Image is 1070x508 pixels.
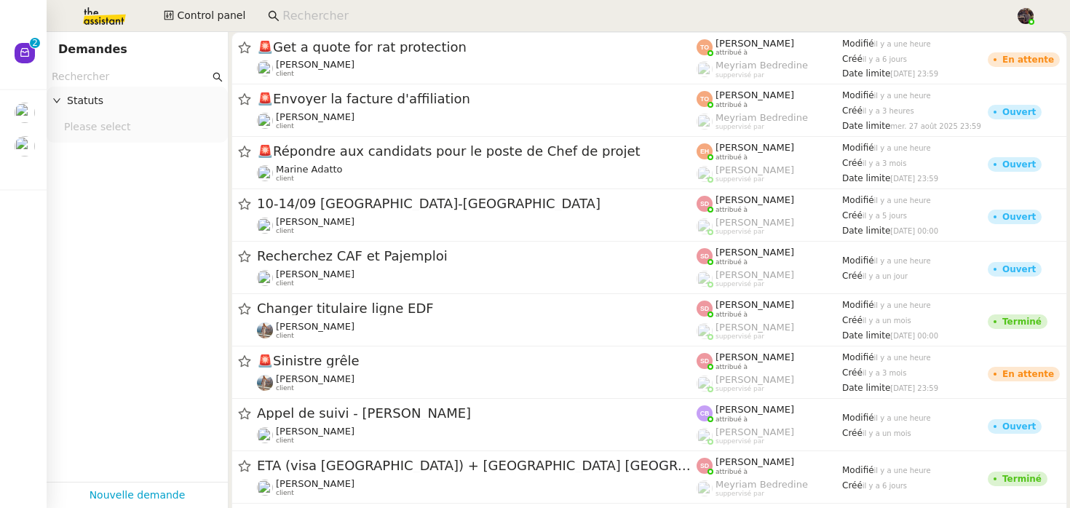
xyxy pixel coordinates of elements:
span: [PERSON_NAME] [716,247,794,258]
span: Modifié [842,255,874,266]
span: Modifié [842,143,874,153]
span: client [276,437,294,445]
img: users%2FAXgjBsdPtrYuxuZvIJjRexEdqnq2%2Favatar%2F1599931753966.jpeg [15,136,35,156]
span: [PERSON_NAME] [276,426,354,437]
span: [PERSON_NAME] [716,426,794,437]
span: client [276,227,294,235]
img: svg [697,143,713,159]
img: users%2FoFdbodQ3TgNoWt9kP3GXAs5oaCq1%2Favatar%2Fprofile-pic.png [697,218,713,234]
span: Modifié [842,39,874,49]
span: Date limite [842,121,890,131]
span: Créé [842,210,863,221]
span: [PERSON_NAME] [716,352,794,362]
span: Date limite [842,330,890,341]
input: Rechercher [52,68,210,85]
span: Meyriam Bedredine [716,60,808,71]
span: Créé [842,368,863,378]
span: Date limite [842,173,890,183]
span: Créé [842,54,863,64]
span: il y a un mois [863,317,911,325]
div: Terminé [1002,317,1042,326]
span: Créé [842,158,863,168]
span: 🚨 [257,143,273,159]
span: il y a une heure [874,257,931,265]
span: il y a une heure [874,92,931,100]
div: Ouvert [1002,265,1036,274]
span: attribué à [716,416,748,424]
img: svg [697,248,713,264]
img: users%2FyQfMwtYgTqhRP2YHWHmG2s2LYaD3%2Favatar%2Fprofile-pic.png [697,166,713,182]
span: client [276,489,294,497]
div: Ouvert [1002,160,1036,169]
img: 9c41a674-290d-4aa4-ad60-dbefefe1e183 [257,375,273,391]
app-user-detailed-label: client [257,478,697,497]
app-user-label: attribué à [697,456,842,475]
img: users%2FaellJyylmXSg4jqeVbanehhyYJm1%2Favatar%2Fprofile-pic%20(4).png [697,480,713,496]
div: En attente [1002,370,1054,378]
app-user-detailed-label: client [257,111,697,130]
span: [PERSON_NAME] [716,374,794,385]
img: users%2FoFdbodQ3TgNoWt9kP3GXAs5oaCq1%2Favatar%2Fprofile-pic.png [697,271,713,287]
span: Appel de suivi - [PERSON_NAME] [257,407,697,420]
app-user-label: suppervisé par [697,217,842,236]
span: [PERSON_NAME] [716,194,794,205]
app-user-detailed-label: client [257,269,697,287]
app-user-label: attribué à [697,38,842,57]
span: Control panel [177,7,245,24]
span: Meyriam Bedredine [716,479,808,490]
img: users%2FGX3rQP8tYsNHcNyK7ew1bxbPIYR2%2Favatar%2FPascal_Gauthier_CEO_Ledger_icone.jpg [257,480,273,496]
span: il y a une heure [874,414,931,422]
app-user-label: attribué à [697,352,842,370]
nz-badge-sup: 2 [30,38,40,48]
app-user-label: suppervisé par [697,60,842,79]
span: Get a quote for rat protection [257,41,697,54]
div: Statuts [47,87,228,115]
span: Modifié [842,465,874,475]
span: Modifié [842,352,874,362]
img: users%2FoFdbodQ3TgNoWt9kP3GXAs5oaCq1%2Favatar%2Fprofile-pic.png [697,428,713,444]
span: Date limite [842,226,890,236]
img: users%2FrLg9kJpOivdSURM9kMyTNR7xGo72%2Favatar%2Fb3a3d448-9218-437f-a4e5-c617cb932dda [15,103,35,123]
app-user-label: suppervisé par [697,426,842,445]
span: 🚨 [257,91,273,106]
div: Ouvert [1002,213,1036,221]
span: client [276,122,294,130]
img: 9c41a674-290d-4aa4-ad60-dbefefe1e183 [257,322,273,338]
span: attribué à [716,311,748,319]
span: [DATE] 00:00 [890,332,938,340]
span: 🚨 [257,353,273,368]
img: 2af2e8ed-4e7a-4339-b054-92d163d57814 [1018,8,1034,24]
app-user-label: suppervisé par [697,112,842,131]
app-user-detailed-label: client [257,321,697,340]
span: il y a 6 jours [863,482,907,490]
img: users%2FlTfsyV2F6qPWZMLkCFFmx0QkZeu2%2Favatar%2FChatGPT%20Image%201%20aou%CC%82t%202025%2C%2011_0... [257,218,273,234]
span: [PERSON_NAME] [716,217,794,228]
span: client [276,384,294,392]
span: il y a une heure [874,40,931,48]
span: attribué à [716,258,748,266]
span: [PERSON_NAME] [276,373,354,384]
span: client [276,175,294,183]
span: [PERSON_NAME] [716,322,794,333]
span: suppervisé par [716,228,764,236]
span: suppervisé par [716,175,764,183]
img: users%2FtCsipqtBlIT0KMI9BbuMozwVXMC3%2Favatar%2Fa3e4368b-cceb-4a6e-a304-dbe285d974c7 [257,270,273,286]
div: Ouvert [1002,108,1036,116]
span: Modifié [842,300,874,310]
span: Meyriam Bedredine [716,112,808,123]
img: users%2Fu5utAm6r22Q2efrA9GW4XXK0tp42%2Favatar%2Fec7cfc88-a6c7-457c-b43b-5a2740bdf05f [257,165,273,181]
img: users%2FoFdbodQ3TgNoWt9kP3GXAs5oaCq1%2Favatar%2Fprofile-pic.png [697,323,713,339]
img: users%2FDBF5gIzOT6MfpzgDQC7eMkIK8iA3%2Favatar%2Fd943ca6c-06ba-4e73-906b-d60e05e423d3 [257,113,273,129]
span: attribué à [716,363,748,371]
img: users%2FoFdbodQ3TgNoWt9kP3GXAs5oaCq1%2Favatar%2Fprofile-pic.png [697,376,713,392]
app-user-label: attribué à [697,247,842,266]
nz-page-header-title: Demandes [58,39,127,60]
span: il y a 3 mois [863,369,907,377]
span: Recherchez CAF et Pajemploi [257,250,697,263]
p: 2 [32,38,38,51]
span: attribué à [716,101,748,109]
span: [PERSON_NAME] [276,478,354,489]
div: En attente [1002,55,1054,64]
span: Modifié [842,195,874,205]
span: il y a une heure [874,144,931,152]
